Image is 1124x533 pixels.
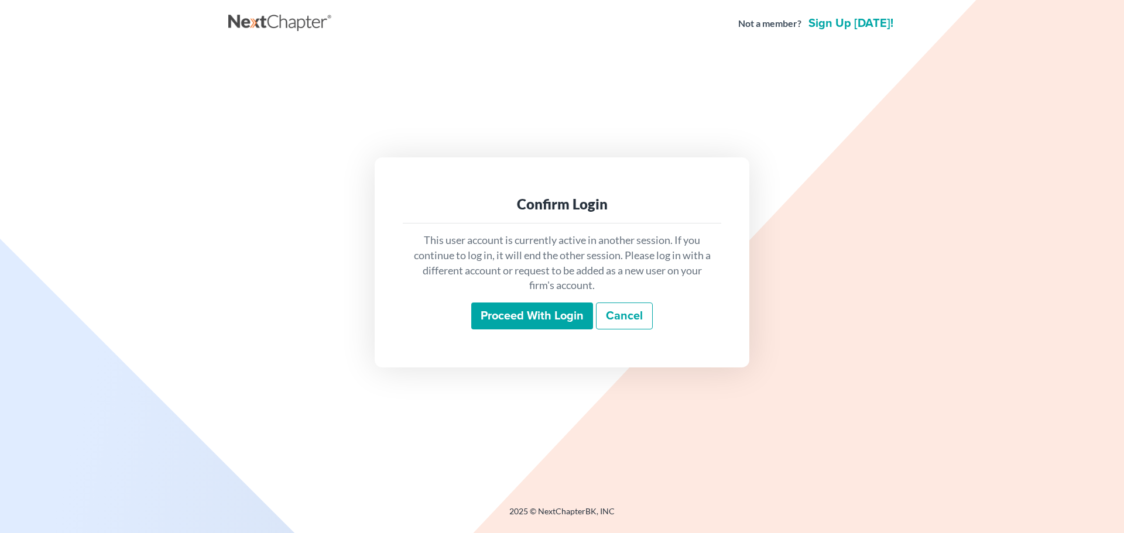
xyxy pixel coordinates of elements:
[412,233,712,293] p: This user account is currently active in another session. If you continue to log in, it will end ...
[738,17,801,30] strong: Not a member?
[412,195,712,214] div: Confirm Login
[228,506,896,527] div: 2025 © NextChapterBK, INC
[596,302,653,329] a: Cancel
[471,302,593,329] input: Proceed with login
[806,18,896,29] a: Sign up [DATE]!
